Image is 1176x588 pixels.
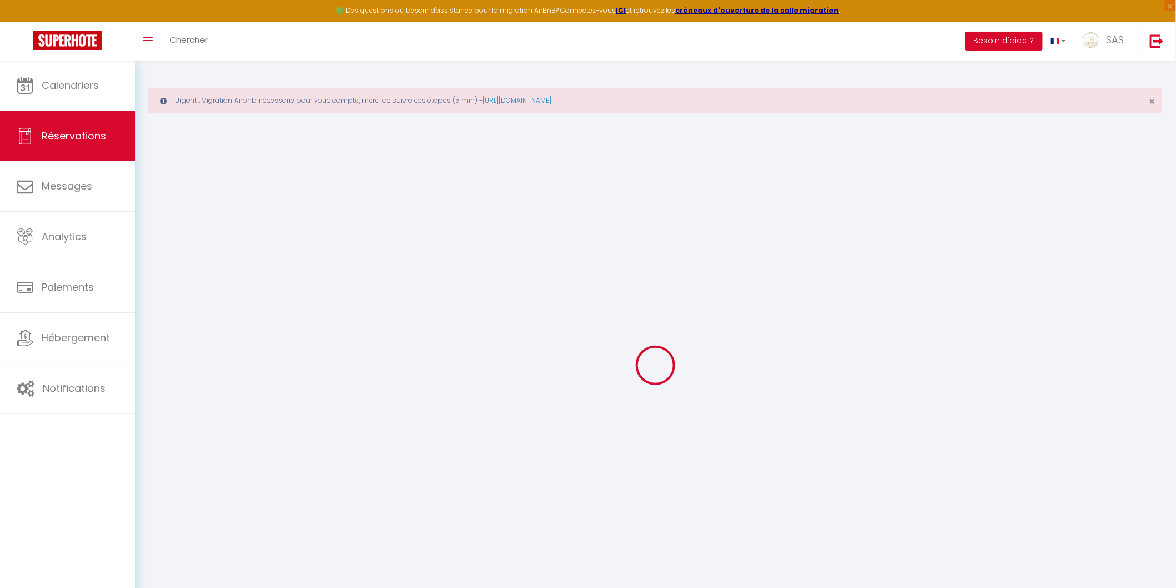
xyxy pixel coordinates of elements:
a: Chercher [161,22,216,61]
a: ... SAS [1074,22,1138,61]
button: Ouvrir le widget de chat LiveChat [9,4,42,38]
span: Messages [42,179,92,193]
div: Urgent : Migration Airbnb nécessaire pour votre compte, merci de suivre ces étapes (5 min) - [148,88,1163,113]
a: ICI [616,6,626,15]
img: Super Booking [33,31,102,50]
button: Close [1149,97,1155,107]
img: logout [1150,34,1164,48]
span: Hébergement [42,331,110,345]
img: ... [1083,32,1099,48]
span: Notifications [43,381,106,395]
span: × [1149,94,1155,108]
span: SAS [1107,33,1124,47]
a: [URL][DOMAIN_NAME] [482,96,551,105]
span: Calendriers [42,78,99,92]
span: Chercher [170,34,208,46]
button: Besoin d'aide ? [965,32,1043,51]
span: Réservations [42,129,106,143]
span: Analytics [42,230,87,243]
a: créneaux d'ouverture de la salle migration [676,6,839,15]
span: Paiements [42,280,94,294]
